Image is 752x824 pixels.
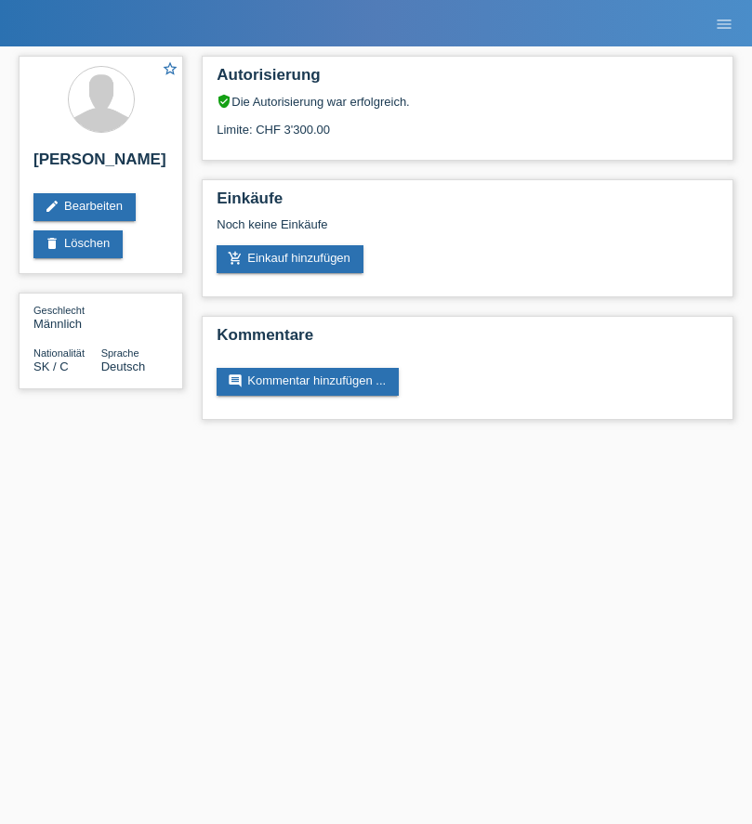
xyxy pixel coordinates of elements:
[217,190,719,217] h2: Einkäufe
[217,94,719,109] div: Die Autorisierung war erfolgreich.
[45,199,59,214] i: edit
[228,373,243,388] i: comment
[33,230,123,258] a: deleteLöschen
[217,245,363,273] a: add_shopping_cartEinkauf hinzufügen
[217,109,719,137] div: Limite: CHF 3'300.00
[217,217,719,245] div: Noch keine Einkäufe
[45,236,59,251] i: delete
[715,15,733,33] i: menu
[217,326,719,354] h2: Kommentare
[228,251,243,266] i: add_shopping_cart
[33,347,85,359] span: Nationalität
[217,66,719,94] h2: Autorisierung
[162,60,178,77] i: star_border
[33,305,85,316] span: Geschlecht
[33,303,101,331] div: Männlich
[162,60,178,80] a: star_border
[33,150,168,178] h2: [PERSON_NAME]
[33,360,69,373] span: Slowakei / C / 22.08.2021
[706,18,743,29] a: menu
[33,193,136,221] a: editBearbeiten
[217,94,231,109] i: verified_user
[101,360,146,373] span: Deutsch
[217,368,399,396] a: commentKommentar hinzufügen ...
[101,347,139,359] span: Sprache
